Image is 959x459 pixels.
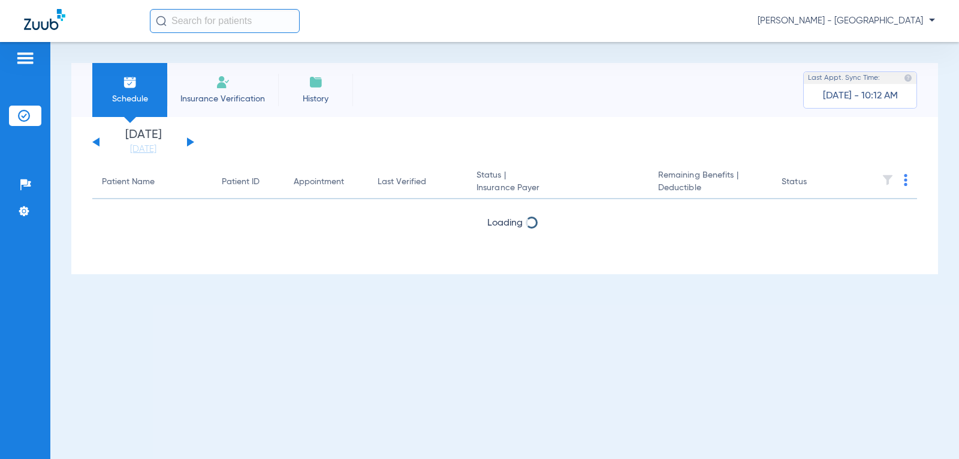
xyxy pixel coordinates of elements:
span: Schedule [101,93,158,105]
span: History [287,93,344,105]
div: Last Verified [378,176,426,188]
img: Zuub Logo [24,9,65,30]
img: last sync help info [904,74,912,82]
li: [DATE] [107,129,179,155]
img: Search Icon [156,16,167,26]
th: Status [772,166,853,199]
th: Status | [467,166,649,199]
span: Deductible [658,182,762,194]
div: Appointment [294,176,344,188]
input: Search for patients [150,9,300,33]
div: Patient Name [102,176,203,188]
img: filter.svg [882,174,894,186]
a: [DATE] [107,143,179,155]
span: Insurance Verification [176,93,269,105]
span: [DATE] - 10:12 AM [823,90,898,102]
img: Schedule [123,75,137,89]
div: Patient Name [102,176,155,188]
img: Manual Insurance Verification [216,75,230,89]
div: Patient ID [222,176,260,188]
img: History [309,75,323,89]
span: Loading [487,218,523,228]
img: group-dot-blue.svg [904,174,907,186]
img: hamburger-icon [16,51,35,65]
div: Patient ID [222,176,275,188]
div: Appointment [294,176,358,188]
span: [PERSON_NAME] - [GEOGRAPHIC_DATA] [758,15,935,27]
div: Last Verified [378,176,457,188]
span: Insurance Payer [477,182,639,194]
span: Last Appt. Sync Time: [808,72,880,84]
th: Remaining Benefits | [649,166,772,199]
